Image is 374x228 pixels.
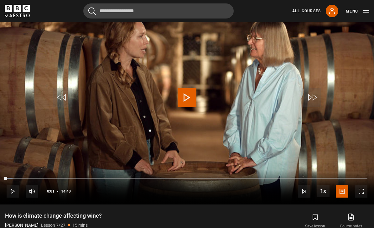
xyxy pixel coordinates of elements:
a: All Courses [292,8,321,14]
button: Play [7,185,19,198]
button: Toggle navigation [346,8,369,14]
button: Submit the search query [88,7,96,15]
button: Mute [26,185,38,198]
button: Captions [336,185,348,198]
svg: BBC Maestro [5,5,30,17]
div: Progress Bar [7,178,367,179]
span: 0:01 [47,186,55,197]
button: Playback Rate [317,185,330,197]
h1: How is climate change affecting wine? [5,212,102,220]
span: - [57,189,59,194]
span: 14:40 [61,186,71,197]
button: Next Lesson [298,185,310,198]
input: Search [83,3,234,19]
button: Fullscreen [355,185,367,198]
